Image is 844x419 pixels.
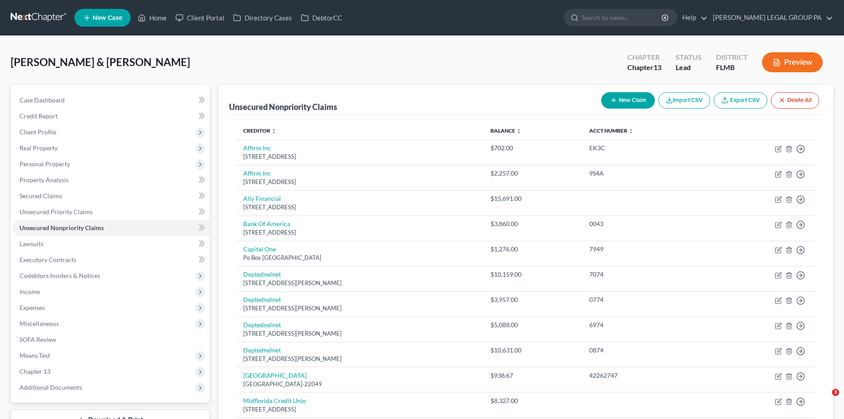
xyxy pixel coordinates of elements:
[589,346,704,355] div: 0874
[12,92,210,108] a: Case Dashboard
[243,228,476,237] div: [STREET_ADDRESS]
[243,346,281,354] a: Deptednelnet
[490,169,576,178] div: $2,257.00
[19,96,65,104] span: Case Dashboard
[832,389,839,396] span: 3
[243,380,476,388] div: [GEOGRAPHIC_DATA]-22049
[19,320,59,327] span: Miscellaneous
[243,270,281,278] a: Deptednelnet
[11,55,190,68] span: [PERSON_NAME] & [PERSON_NAME]
[296,10,346,26] a: DebtorCC
[490,396,576,405] div: $8,327.00
[19,336,56,343] span: SOFA Review
[271,129,276,134] i: unfold_more
[243,279,476,287] div: [STREET_ADDRESS][PERSON_NAME]
[19,384,82,391] span: Additional Documents
[12,204,210,220] a: Unsecured Priority Claims
[490,219,576,228] div: $3,860.00
[490,194,576,203] div: $15,691.00
[589,127,634,134] a: Acct Number unfold_more
[653,63,661,71] span: 13
[762,52,823,72] button: Preview
[243,304,476,313] div: [STREET_ADDRESS][PERSON_NAME]
[771,92,819,109] button: Delete All
[627,63,661,73] div: Chapter
[19,144,58,152] span: Real Property
[12,108,210,124] a: Credit Report
[243,405,476,414] div: [STREET_ADDRESS]
[628,129,634,134] i: unfold_more
[19,160,70,168] span: Personal Property
[19,192,62,200] span: Secured Claims
[19,352,50,359] span: Means Test
[243,355,476,363] div: [STREET_ADDRESS][PERSON_NAME]
[589,270,704,279] div: 7074
[490,270,576,279] div: $10,159.00
[12,220,210,236] a: Unsecured Nonpriority Claims
[133,10,171,26] a: Home
[490,371,576,380] div: $938.67
[171,10,229,26] a: Client Portal
[19,256,76,263] span: Executory Contracts
[490,144,576,153] div: $702.00
[678,10,708,26] a: Help
[243,296,281,303] a: Deptednelnet
[19,288,40,295] span: Income
[676,52,702,63] div: Status
[490,127,521,134] a: Balance unfold_more
[490,295,576,304] div: $3,957.00
[12,236,210,252] a: Lawsuits
[19,224,104,231] span: Unsecured Nonpriority Claims
[243,203,476,211] div: [STREET_ADDRESS]
[716,63,748,73] div: FLMB
[243,144,271,152] a: Affirm Inc
[589,144,704,153] div: EK3C
[243,254,476,262] div: Po Box [GEOGRAPHIC_DATA]
[516,129,521,134] i: unfold_more
[582,9,663,26] input: Search by name...
[658,92,710,109] button: Import CSV
[243,321,281,329] a: Deptednelnet
[243,153,476,161] div: [STREET_ADDRESS]
[19,208,93,215] span: Unsecured Priority Claims
[19,240,43,247] span: Lawsuits
[12,252,210,268] a: Executory Contracts
[490,245,576,254] div: $1,276.00
[19,128,56,136] span: Client Profile
[19,272,100,279] span: Codebtors Insiders & Notices
[243,397,306,404] a: Midflorida Credit Unio
[589,295,704,304] div: 0774
[716,52,748,63] div: District
[627,52,661,63] div: Chapter
[19,112,58,120] span: Credit Report
[601,92,655,109] button: New Claim
[589,245,704,254] div: 7949
[589,321,704,329] div: 6974
[243,178,476,186] div: [STREET_ADDRESS]
[243,169,271,177] a: Affirm Inc
[490,321,576,329] div: $5,088.00
[93,15,122,21] span: New Case
[814,389,835,410] iframe: Intercom live chat
[243,127,276,134] a: Creditor unfold_more
[243,220,290,227] a: Bank Of America
[589,371,704,380] div: 42262747
[708,10,833,26] a: [PERSON_NAME] LEGAL GROUP PA
[12,332,210,348] a: SOFA Review
[19,304,45,311] span: Expenses
[243,245,276,253] a: Capital One
[243,329,476,338] div: [STREET_ADDRESS][PERSON_NAME]
[676,63,702,73] div: Lead
[229,102,337,112] div: Unsecured Nonpriority Claims
[19,176,69,184] span: Property Analysis
[243,372,307,379] a: [GEOGRAPHIC_DATA]
[12,172,210,188] a: Property Analysis
[229,10,296,26] a: Directory Cases
[589,169,704,178] div: 9S4A
[490,346,576,355] div: $10,631.00
[243,195,281,202] a: Ally Financial
[19,368,51,375] span: Chapter 13
[714,92,767,109] a: Export CSV
[12,188,210,204] a: Secured Claims
[589,219,704,228] div: 0043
